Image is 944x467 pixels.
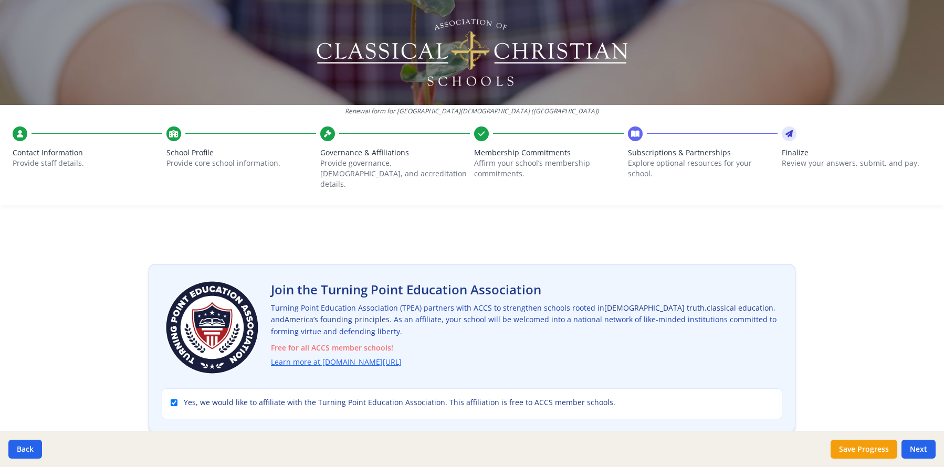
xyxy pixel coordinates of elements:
p: Review your answers, submit, and pay. [782,158,931,168]
p: Provide staff details. [13,158,162,168]
span: Contact Information [13,147,162,158]
h2: Join the Turning Point Education Association [271,281,782,298]
span: Finalize [782,147,931,158]
img: Turning Point Education Association Logo [162,277,263,378]
span: [DEMOGRAPHIC_DATA] truth [604,303,705,313]
span: Yes, we would like to affiliate with the Turning Point Education Association. This affiliation is... [184,397,615,408]
p: Affirm your school’s membership commitments. [474,158,624,179]
span: School Profile [166,147,316,158]
a: Learn more at [DOMAIN_NAME][URL] [271,356,402,368]
img: Logo [315,16,630,89]
p: Provide core school information. [166,158,316,168]
p: Provide governance, [DEMOGRAPHIC_DATA], and accreditation details. [320,158,470,189]
span: Free for all ACCS member schools! [271,342,782,354]
p: Explore optional resources for your school. [628,158,778,179]
span: America’s founding principles [285,314,390,324]
span: Subscriptions & Partnerships [628,147,778,158]
button: Save Progress [831,440,897,459]
button: Next [901,440,936,459]
span: classical education [707,303,773,313]
p: Turning Point Education Association (TPEA) partners with ACCS to strengthen schools rooted in , ,... [271,302,782,368]
span: Governance & Affiliations [320,147,470,158]
input: Yes, we would like to affiliate with the Turning Point Education Association. This affiliation is... [171,399,177,406]
button: Back [8,440,42,459]
span: Membership Commitments [474,147,624,158]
